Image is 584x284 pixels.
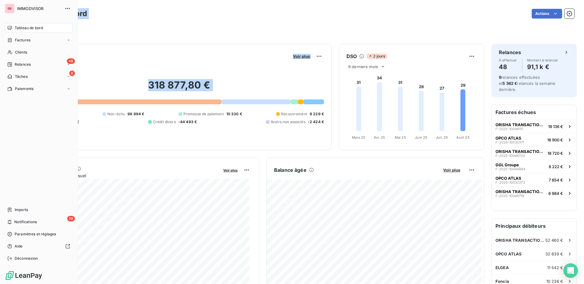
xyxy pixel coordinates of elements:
span: F-2025-10046720 [495,154,525,158]
span: Montant à relancer [527,58,558,62]
span: Tâches [15,74,28,79]
h6: Factures échues [492,105,576,119]
span: 7 854 € [549,178,563,182]
button: Voir plus [221,167,239,173]
span: Chiffre d'affaires mensuel [34,172,219,179]
a: Clients [5,47,73,57]
span: Factures [15,37,30,43]
span: F-2024-10030371 [495,140,524,144]
span: F-2025-10046719 [495,194,524,198]
a: Paramètres et réglages [5,229,73,239]
a: Tableau de bord [5,23,73,33]
span: Recouvrement [281,111,307,117]
h2: 318 877,80 € [34,79,324,97]
a: Imports [5,205,73,215]
h6: Relances [499,49,521,56]
span: Voir plus [223,168,238,172]
a: 48Relances [5,60,73,69]
span: ORISHA TRANSACTION STUDIO [495,122,546,127]
span: F-2025-10048111 [495,127,523,131]
span: 32 639 € [545,251,563,256]
h6: Principaux débiteurs [492,219,576,233]
span: Aide [15,244,23,249]
span: Clients [15,50,27,55]
img: Logo LeanPay [5,271,43,280]
span: Voir plus [443,168,460,172]
span: OPCO ATLAS [495,176,521,181]
span: 10 236 € [546,279,563,284]
button: OPCO ATLASF-2024-1003037118 900 € [492,133,576,146]
span: OPCO ATLAS [495,251,522,256]
span: 6 derniers mois [348,64,378,69]
span: Relances [15,62,31,67]
button: GGL GroupeF-2025-100449848 222 € [492,160,576,173]
span: 48 [67,58,75,64]
span: 59 [67,216,75,221]
span: 52 460 € [545,238,563,243]
span: ELGEA [495,265,509,270]
span: Non-échu [107,111,125,117]
span: 18 720 € [547,151,563,156]
span: ORISHA TRANSACTION STUDIO [495,149,545,154]
span: GGL Groupe [495,162,519,167]
span: 5 362 € [502,81,517,86]
h6: DSO [346,53,357,60]
span: 19 136 € [548,124,563,129]
span: 11 542 € [547,265,563,270]
span: 9 [499,75,501,80]
div: IM [5,4,15,13]
span: ORISHA TRANSACTION STUDIO [495,189,546,194]
span: 18 900 € [547,137,563,142]
h4: 48 [499,62,517,72]
button: Actions [532,9,562,19]
tspan: Août 25 [456,135,470,140]
span: relances effectuées et relancés la semaine dernière. [499,75,555,92]
span: Crédit divers [153,119,176,125]
span: À effectuer [499,58,517,62]
span: 8 229 € [310,111,324,117]
span: Foncia [495,279,509,284]
span: Notifications [14,219,37,225]
a: 6Tâches [5,72,73,81]
div: Open Intercom Messenger [563,263,578,278]
tspan: Avr. 25 [374,135,385,140]
h4: 91,1 k € [527,62,558,72]
span: OPCO ATLAS [495,136,521,140]
span: 8 222 € [549,164,563,169]
span: 6 984 € [548,191,563,196]
tspan: Juin 25 [415,135,427,140]
span: 98 894 € [127,111,144,117]
span: ORISHA TRANSACTION STUDIO [495,238,545,243]
button: OPCO ATLASF-2024-100303737 854 € [492,173,576,186]
span: 10 330 € [226,111,242,117]
span: Paiements [15,86,33,92]
button: ORISHA TRANSACTION STUDIOF-2025-100467196 984 € [492,186,576,200]
tspan: Mai 25 [395,135,406,140]
span: Paramètres et réglages [15,231,56,237]
span: 6 [69,71,75,76]
span: F-2025-10044984 [495,167,525,171]
span: 2 jours [367,54,387,59]
span: Avoirs non associés [271,119,305,125]
span: -44 493 € [178,119,197,125]
button: Voir plus [291,54,312,59]
span: Voir plus [293,54,310,59]
span: F-2024-10030373 [495,181,525,184]
span: Promesse de paiement [183,111,224,117]
span: Déconnexion [15,256,38,261]
h6: Balance âgée [274,166,307,174]
span: Imports [15,207,28,213]
tspan: Juil. 25 [436,135,448,140]
a: Paiements [5,84,73,94]
span: -2 424 € [308,119,324,125]
span: IMMODVISOR [17,6,61,11]
button: Voir plus [441,167,462,173]
a: Aide [5,241,73,251]
tspan: Mars 25 [352,135,365,140]
button: ORISHA TRANSACTION STUDIOF-2025-1004672018 720 € [492,146,576,160]
span: Tableau de bord [15,25,43,31]
a: Factures [5,35,73,45]
button: ORISHA TRANSACTION STUDIOF-2025-1004811119 136 € [492,119,576,133]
